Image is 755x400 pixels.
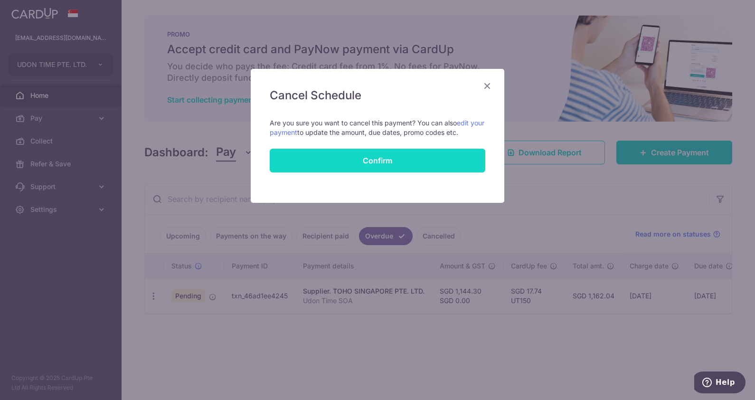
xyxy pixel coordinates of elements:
p: Are you sure you want to cancel this payment? You can also to update the amount, due dates, promo... [270,118,485,137]
button: Close [481,80,493,92]
iframe: Opens a widget where you can find more information [694,371,746,395]
h5: Cancel Schedule [270,88,485,103]
button: Confirm [270,149,485,172]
